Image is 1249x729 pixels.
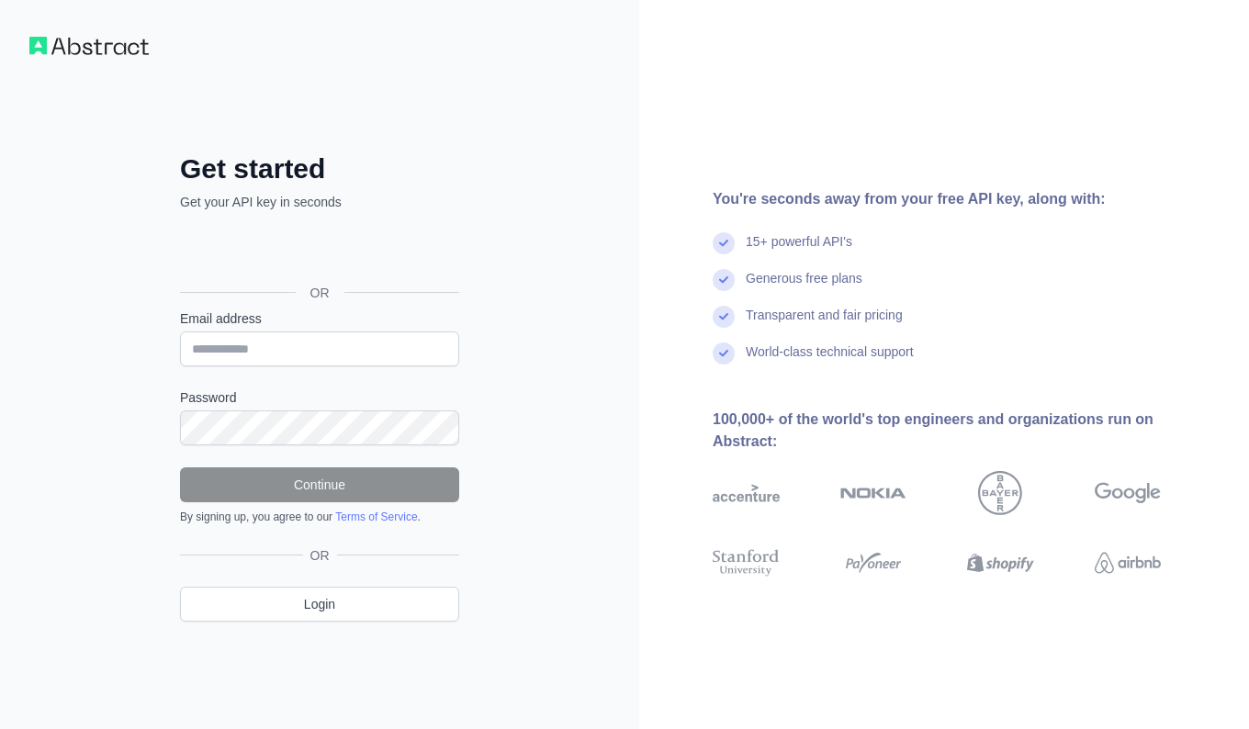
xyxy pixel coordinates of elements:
[746,269,862,306] div: Generous free plans
[171,231,465,272] iframe: Sign in with Google Button
[746,342,914,379] div: World-class technical support
[335,510,417,523] a: Terms of Service
[840,471,907,515] img: nokia
[713,188,1220,210] div: You're seconds away from your free API key, along with:
[180,587,459,622] a: Login
[713,342,735,364] img: check mark
[713,232,735,254] img: check mark
[303,546,337,565] span: OR
[713,546,780,579] img: stanford university
[180,510,459,524] div: By signing up, you agree to our .
[180,467,459,502] button: Continue
[1095,471,1162,515] img: google
[1095,546,1162,579] img: airbnb
[840,546,907,579] img: payoneer
[180,388,459,407] label: Password
[746,306,903,342] div: Transparent and fair pricing
[180,152,459,185] h2: Get started
[978,471,1022,515] img: bayer
[713,409,1220,453] div: 100,000+ of the world's top engineers and organizations run on Abstract:
[180,309,459,328] label: Email address
[180,193,459,211] p: Get your API key in seconds
[713,471,780,515] img: accenture
[967,546,1034,579] img: shopify
[296,284,344,302] span: OR
[713,306,735,328] img: check mark
[29,37,149,55] img: Workflow
[746,232,852,269] div: 15+ powerful API's
[713,269,735,291] img: check mark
